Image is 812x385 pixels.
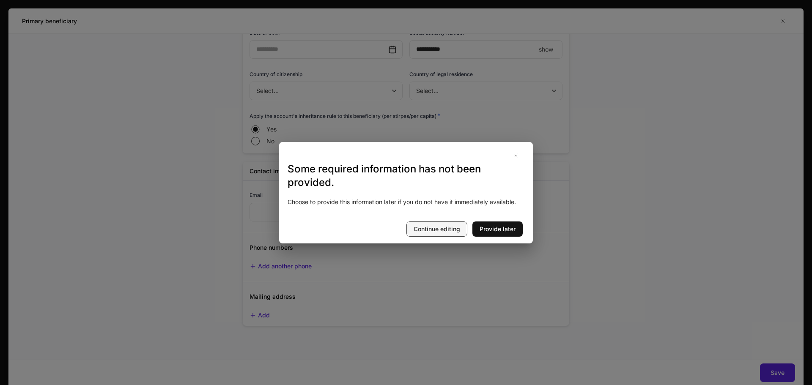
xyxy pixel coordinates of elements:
[414,225,460,233] div: Continue editing
[288,162,524,189] h3: Some required information has not been provided.
[406,221,467,237] button: Continue editing
[480,225,516,233] div: Provide later
[288,198,524,206] div: Choose to provide this information later if you do not have it immediately available.
[472,221,523,237] button: Provide later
